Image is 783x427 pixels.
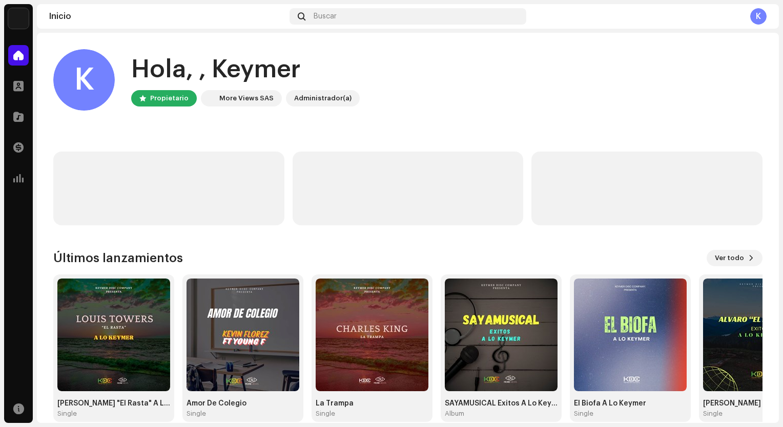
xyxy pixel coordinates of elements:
div: SAYAMUSICAL Exitos A Lo Keymer [445,399,558,408]
div: Album [445,410,464,418]
h3: Últimos lanzamientos [53,250,183,266]
span: Ver todo [715,248,744,268]
div: Single [316,410,335,418]
div: Single [574,410,593,418]
img: d33e7525-e535-406c-bd75-4996859269b0 [203,92,215,104]
div: K [750,8,767,25]
div: Single [187,410,206,418]
button: Ver todo [707,250,763,266]
div: Administrador(a) [294,92,352,104]
img: e3946766-a193-48ec-9b4b-39bda63514a2 [445,279,558,391]
div: [PERSON_NAME] "El Rasta" A Lo [PERSON_NAME] [57,399,170,408]
div: Single [703,410,723,418]
img: 4f26fbc7-96c7-477c-a08a-9cafab15e57c [316,279,428,391]
span: Buscar [314,12,337,20]
div: Inicio [49,12,285,20]
div: Single [57,410,77,418]
img: a59ac0a2-2501-4468-9944-3716f809098a [187,279,299,391]
img: 36ea25d6-713c-47ee-b4ba-90788d8e2ef4 [57,279,170,391]
img: d33e7525-e535-406c-bd75-4996859269b0 [8,8,29,29]
div: La Trampa [316,399,428,408]
div: Amor De Colegio [187,399,299,408]
img: b932d9d1-99de-4d45-9c8f-4242b634e814 [574,279,687,391]
div: More Views SAS [219,92,274,104]
div: Propietario [150,92,189,104]
div: Hola, , Keymer [131,53,360,86]
div: El Biofa A Lo Keymer [574,399,687,408]
div: K [53,49,115,111]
